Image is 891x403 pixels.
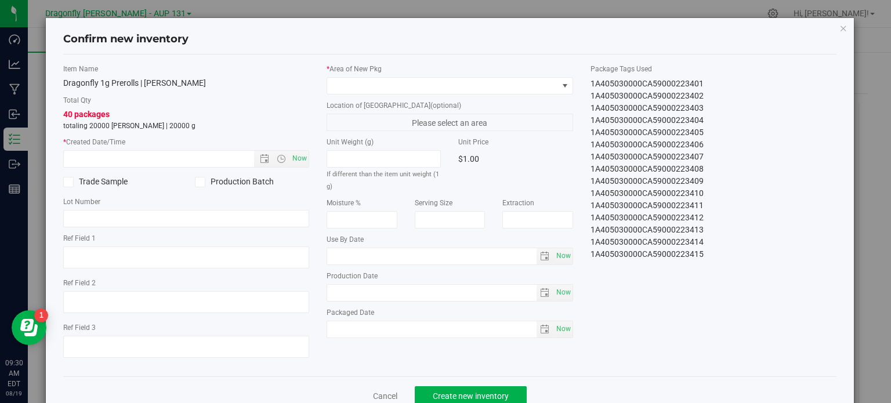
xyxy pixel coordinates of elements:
div: 1A405030000CA59000223413 [591,224,837,236]
div: 1A405030000CA59000223401 [591,78,837,90]
div: 1A405030000CA59000223402 [591,90,837,102]
span: Set Current date [290,150,310,167]
span: (optional) [430,101,461,110]
span: select [537,285,553,301]
label: Extraction [502,198,573,208]
span: Open the time view [271,154,291,164]
label: Ref Field 3 [63,322,310,333]
label: Unit Weight (g) [327,137,441,147]
div: 1A405030000CA59000223411 [591,199,837,212]
div: 1A405030000CA59000223407 [591,151,837,163]
span: select [553,248,573,264]
iframe: Resource center unread badge [34,308,48,322]
iframe: Resource center [12,310,46,345]
label: Lot Number [63,197,310,207]
label: Packaged Date [327,307,573,318]
div: 1A405030000CA59000223405 [591,126,837,139]
label: Package Tags Used [591,64,837,74]
label: Trade Sample [63,176,178,188]
a: Cancel [373,390,397,402]
div: 1A405030000CA59000223410 [591,187,837,199]
span: select [537,321,553,337]
span: Please select an area [327,114,573,131]
span: Set Current date [553,321,573,337]
div: 1A405030000CA59000223409 [591,175,837,187]
div: 1A405030000CA59000223412 [591,212,837,224]
span: select [537,248,553,264]
div: 1A405030000CA59000223404 [591,114,837,126]
div: 1A405030000CA59000223403 [591,102,837,114]
label: Ref Field 2 [63,278,310,288]
div: 1A405030000CA59000223406 [591,139,837,151]
small: If different than the item unit weight (1 g) [327,170,439,190]
label: Created Date/Time [63,137,310,147]
span: Set Current date [553,248,573,264]
label: Total Qty [63,95,310,106]
label: Location of [GEOGRAPHIC_DATA] [327,100,573,111]
label: Moisture % [327,198,397,208]
div: 1A405030000CA59000223408 [591,163,837,175]
span: select [553,321,573,337]
span: Set Current date [553,284,573,301]
div: 1A405030000CA59000223415 [591,248,837,260]
span: select [553,285,573,301]
label: Area of New Pkg [327,64,573,74]
span: 40 packages [63,110,110,119]
label: Serving Size [415,198,486,208]
label: Use By Date [327,234,573,245]
h4: Confirm new inventory [63,32,189,47]
label: Production Date [327,271,573,281]
label: Unit Price [458,137,573,147]
p: totaling 20000 [PERSON_NAME] | 20000 g [63,121,310,131]
label: Ref Field 1 [63,233,310,244]
div: $1.00 [458,150,573,168]
label: Item Name [63,64,310,74]
div: Dragonfly 1g Prerolls | [PERSON_NAME] [63,77,310,89]
label: Production Batch [195,176,309,188]
span: Open the date view [255,154,274,164]
span: Create new inventory [433,391,509,401]
div: 1A405030000CA59000223414 [591,236,837,248]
